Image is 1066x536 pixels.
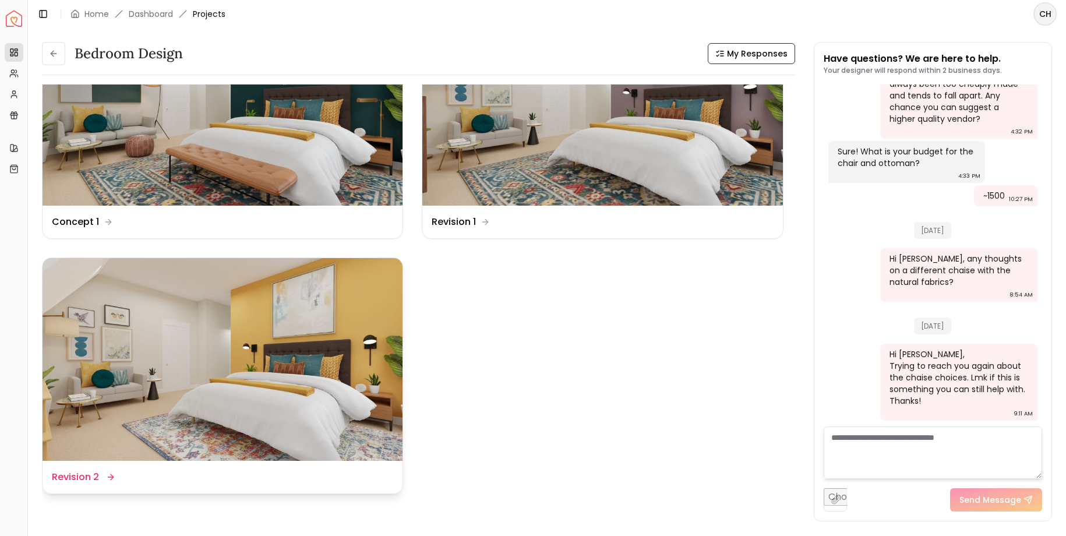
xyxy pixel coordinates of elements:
div: 4:33 PM [958,170,980,182]
button: My Responses [708,43,795,64]
a: Spacejoy [6,10,22,27]
dd: Concept 1 [52,215,99,229]
a: Revision 1Revision 1 [422,2,783,239]
img: Spacejoy Logo [6,10,22,27]
p: Your designer will respond within 2 business days. [824,66,1002,75]
div: Sure! What is your budget for the chair and ottoman? [838,146,974,169]
img: Revision 1 [422,3,782,206]
span: CH [1035,3,1056,24]
h3: Bedroom Design [75,44,183,63]
span: Projects [193,8,225,20]
a: Concept 1Concept 1 [42,2,403,239]
dd: Revision 1 [432,215,476,229]
div: 4:32 PM [1011,126,1033,137]
div: ~1500 [983,190,1005,202]
div: Thank you! I don’t really like furniture from Wayfair, it has always been too cheaply made and te... [889,55,1026,125]
img: Revision 2 [43,258,403,461]
span: [DATE] [914,222,951,239]
button: CH [1033,2,1057,26]
a: Home [84,8,109,20]
a: Dashboard [129,8,173,20]
nav: breadcrumb [70,8,225,20]
div: 9:11 AM [1014,408,1033,419]
span: [DATE] [914,318,951,334]
div: Hi [PERSON_NAME], Trying to reach you again about the chaise choices. Lmk if this is something yo... [889,348,1026,407]
div: 10:27 PM [1009,193,1033,205]
div: Hi [PERSON_NAME], any thoughts on a different chaise with the natural fabrics? [889,253,1026,288]
dd: Revision 2 [52,470,99,484]
p: Have questions? We are here to help. [824,52,1002,66]
img: Concept 1 [43,3,403,206]
span: My Responses [727,48,788,59]
a: Revision 2Revision 2 [42,258,403,494]
div: 8:54 AM [1009,289,1033,301]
